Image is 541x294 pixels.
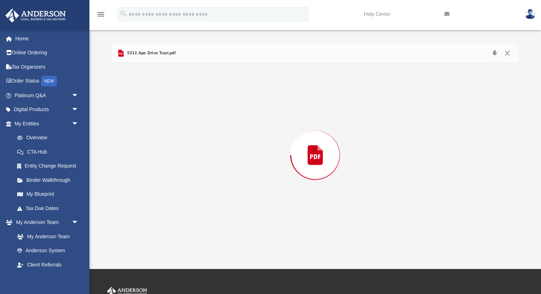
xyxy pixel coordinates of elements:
a: Binder Walkthrough [10,173,89,187]
span: arrow_drop_down [72,116,86,131]
a: Order StatusNEW [5,74,89,89]
i: menu [97,10,105,19]
div: Preview [112,44,518,247]
div: NEW [41,76,57,86]
span: arrow_drop_down [72,215,86,230]
button: Close [501,48,514,58]
a: My Anderson Teamarrow_drop_down [5,215,86,230]
a: Client Referrals [10,258,86,272]
span: 5312 Apo Drive Trust.pdf [125,50,176,56]
a: Digital Productsarrow_drop_down [5,103,89,117]
a: My Entitiesarrow_drop_down [5,116,89,131]
a: Platinum Q&Aarrow_drop_down [5,88,89,103]
img: Anderson Advisors Platinum Portal [3,9,68,23]
span: arrow_drop_down [72,88,86,103]
a: Online Ordering [5,46,89,60]
img: User Pic [525,9,536,19]
a: Overview [10,131,89,145]
i: search [120,10,127,18]
button: Download [488,48,501,58]
a: menu [97,14,105,19]
span: arrow_drop_down [72,103,86,117]
a: Anderson System [10,244,86,258]
a: Tax Due Dates [10,201,89,215]
a: My Blueprint [10,187,86,201]
a: CTA Hub [10,145,89,159]
a: My Anderson Team [10,229,82,244]
a: Entity Change Request [10,159,89,173]
a: Home [5,31,89,46]
a: Tax Organizers [5,60,89,74]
